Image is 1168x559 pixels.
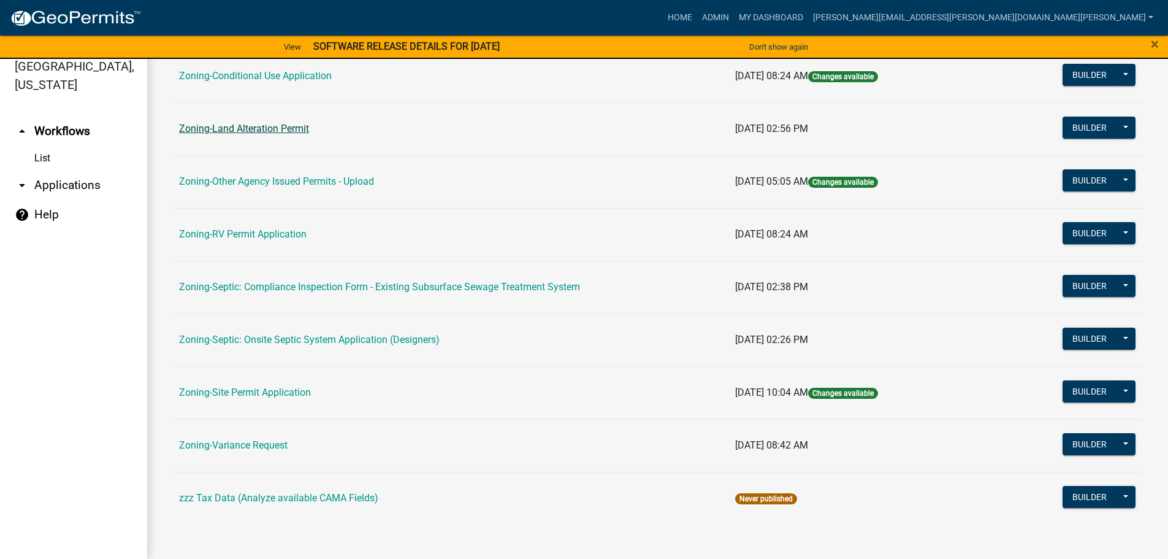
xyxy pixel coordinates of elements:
[808,6,1158,29] a: [PERSON_NAME][EMAIL_ADDRESS][PERSON_NAME][DOMAIN_NAME][PERSON_NAME]
[735,493,797,504] span: Never published
[735,281,808,293] span: [DATE] 02:38 PM
[15,124,29,139] i: arrow_drop_up
[1063,117,1116,139] button: Builder
[279,37,306,57] a: View
[15,178,29,193] i: arrow_drop_down
[744,37,813,57] button: Don't show again
[15,207,29,222] i: help
[313,40,500,52] strong: SOFTWARE RELEASE DETAILS FOR [DATE]
[1063,169,1116,191] button: Builder
[179,492,378,504] a: zzz Tax Data (Analyze available CAMA Fields)
[179,70,332,82] a: Zoning-Conditional Use Application
[1063,328,1116,350] button: Builder
[808,388,878,399] span: Changes available
[697,6,734,29] a: Admin
[179,175,374,187] a: Zoning-Other Agency Issued Permits - Upload
[1063,275,1116,297] button: Builder
[179,281,580,293] a: Zoning-Septic: Compliance Inspection Form - Existing Subsurface Sewage Treatment System
[179,334,440,345] a: Zoning-Septic: Onsite Septic System Application (Designers)
[735,334,808,345] span: [DATE] 02:26 PM
[735,175,808,187] span: [DATE] 05:05 AM
[179,439,288,451] a: Zoning-Variance Request
[179,123,309,134] a: Zoning-Land Alteration Permit
[808,71,878,82] span: Changes available
[1063,380,1116,403] button: Builder
[735,70,808,82] span: [DATE] 08:24 AM
[735,439,808,451] span: [DATE] 08:42 AM
[1063,222,1116,244] button: Builder
[663,6,697,29] a: Home
[1063,433,1116,455] button: Builder
[1063,64,1116,86] button: Builder
[808,177,878,188] span: Changes available
[1151,37,1159,52] button: Close
[179,228,307,240] a: Zoning-RV Permit Application
[179,387,311,398] a: Zoning-Site Permit Application
[735,228,808,240] span: [DATE] 08:24 AM
[735,123,808,134] span: [DATE] 02:56 PM
[735,387,808,398] span: [DATE] 10:04 AM
[1063,486,1116,508] button: Builder
[734,6,808,29] a: My Dashboard
[1151,36,1159,53] span: ×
